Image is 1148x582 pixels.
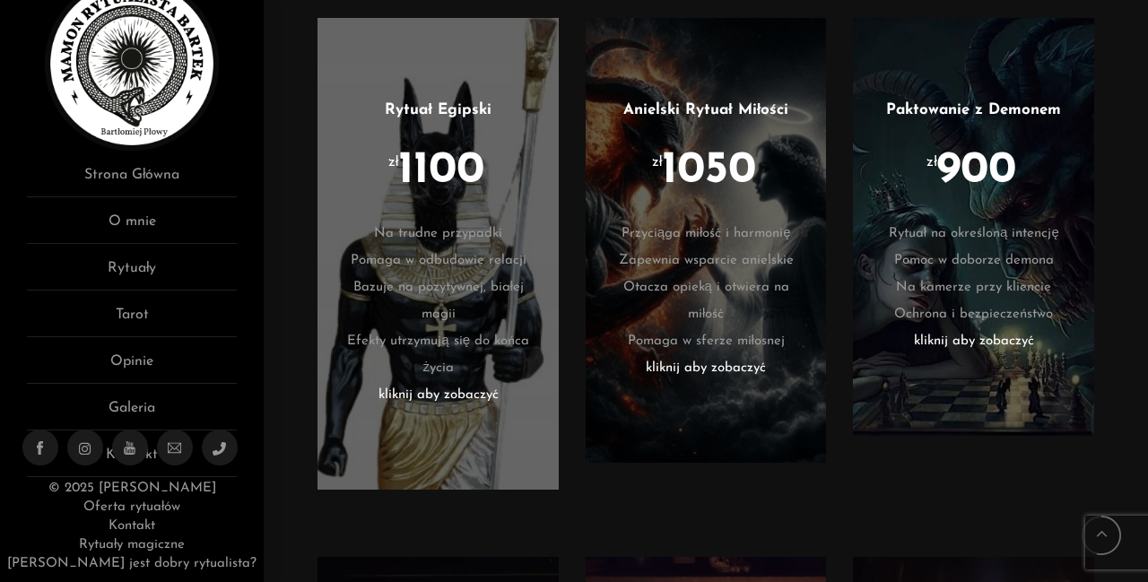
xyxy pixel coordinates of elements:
[79,538,185,552] a: Rytuały magiczne
[886,102,1061,117] a: Paktowanie z Demonem
[623,102,788,117] a: Anielski Rytuał Miłości
[652,154,663,169] sup: zł
[613,221,800,248] li: Przyciąga miłość i harmonię
[388,154,399,169] sup: zł
[880,248,1067,274] li: Pomoc w doborze demona
[613,328,800,355] li: Pomaga w sferze miłosnej
[27,304,237,337] a: Tarot
[880,301,1067,328] li: Ochrona i bezpieczeństwo
[936,149,1016,194] span: 900
[613,274,800,328] li: Otacza opieką i otwiera na miłość
[880,221,1067,248] li: Rytuał na określoną intencję
[344,274,532,328] li: Bazuje na pozytywnej, białej magii
[880,274,1067,301] li: Na kamerze przy kliencie
[613,355,800,382] li: kliknij aby zobaczyć
[109,519,155,533] a: Kontakt
[613,248,800,274] li: Zapewnia wsparcie anielskie
[27,164,237,197] a: Strona Główna
[7,557,257,570] a: [PERSON_NAME] jest dobry rytualista?
[926,154,937,169] sup: zł
[662,149,756,194] span: 1050
[344,382,532,409] li: kliknij aby zobaczyć
[344,248,532,274] li: Pomaga w odbudowie relacji
[880,328,1067,355] li: kliknij aby zobaczyć
[27,211,237,244] a: O mnie
[398,149,484,194] span: 1100
[385,102,491,117] a: Rytuał Egipski
[344,221,532,248] li: Na trudne przypadki
[83,500,180,514] a: Oferta rytuałów
[27,257,237,291] a: Rytuały
[27,397,237,430] a: Galeria
[27,351,237,384] a: Opinie
[344,328,532,382] li: Efekty utrzymują się do końca życia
